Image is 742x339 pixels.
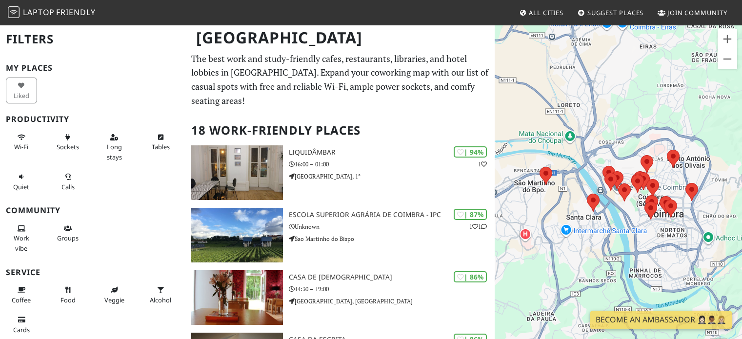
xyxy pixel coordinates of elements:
img: LaptopFriendly [8,6,20,18]
span: Credit cards [13,325,30,334]
h3: Community [6,206,180,215]
a: Escola Superior Agrária de Coimbra - IPC | 87% 11 Escola Superior Agrária de Coimbra - IPC Unknow... [185,208,495,262]
button: Cards [6,312,37,338]
h3: Liquidâmbar [289,148,495,157]
button: Sockets [52,129,83,155]
h3: Productivity [6,115,180,124]
span: Stable Wi-Fi [14,142,28,151]
a: Join Community [654,4,731,21]
span: People working [14,234,29,252]
h1: [GEOGRAPHIC_DATA] [188,24,493,51]
span: Group tables [57,234,79,242]
p: Unknown [289,222,495,231]
a: Casa de Chá | 86% Casa de [DEMOGRAPHIC_DATA] 14:30 – 19:00 [GEOGRAPHIC_DATA], [GEOGRAPHIC_DATA] [185,270,495,325]
span: Suggest Places [587,8,644,17]
span: Work-friendly tables [152,142,170,151]
h2: 18 Work-Friendly Places [191,116,489,145]
a: LaptopFriendly LaptopFriendly [8,4,96,21]
button: Veggie [99,282,130,308]
img: Casa de Chá [191,270,282,325]
button: Long stays [99,129,130,165]
p: 1 [478,160,487,169]
button: Work vibe [6,220,37,256]
div: | 94% [454,146,487,158]
a: Become an Ambassador 🤵🏻‍♀️🤵🏾‍♂️🤵🏼‍♀️ [590,311,732,329]
div: | 87% [454,209,487,220]
img: Escola Superior Agrária de Coimbra - IPC [191,208,282,262]
p: 1 1 [469,222,487,231]
p: [GEOGRAPHIC_DATA], 1° [289,172,495,181]
button: Quiet [6,169,37,195]
button: Food [52,282,83,308]
span: All Cities [529,8,563,17]
img: Liquidâmbar [191,145,282,200]
p: The best work and study-friendly cafes, restaurants, libraries, and hotel lobbies in [GEOGRAPHIC_... [191,52,489,108]
span: Food [60,296,76,304]
span: Coffee [12,296,31,304]
p: Sao Martinho do Bispo [289,234,495,243]
p: 16:00 – 01:00 [289,160,495,169]
span: Alcohol [150,296,171,304]
button: Calls [52,169,83,195]
span: Video/audio calls [61,182,75,191]
h3: Escola Superior Agrária de Coimbra - IPC [289,211,495,219]
span: Join Community [667,8,727,17]
p: [GEOGRAPHIC_DATA], [GEOGRAPHIC_DATA] [289,297,495,306]
p: 14:30 – 19:00 [289,284,495,294]
button: Alcohol [145,282,176,308]
a: Suggest Places [574,4,648,21]
button: Tables [145,129,176,155]
span: Long stays [107,142,122,161]
span: Quiet [13,182,29,191]
button: Groups [52,220,83,246]
h2: Filters [6,24,180,54]
a: All Cities [515,4,567,21]
a: Liquidâmbar | 94% 1 Liquidâmbar 16:00 – 01:00 [GEOGRAPHIC_DATA], 1° [185,145,495,200]
span: Power sockets [57,142,79,151]
div: | 86% [454,271,487,282]
span: Friendly [56,7,95,18]
button: Wi-Fi [6,129,37,155]
button: Reduzir [718,49,737,69]
h3: Casa de [DEMOGRAPHIC_DATA] [289,273,495,281]
h3: Service [6,268,180,277]
button: Coffee [6,282,37,308]
button: Ampliar [718,29,737,49]
span: Laptop [23,7,55,18]
h3: My Places [6,63,180,73]
span: Veggie [104,296,124,304]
